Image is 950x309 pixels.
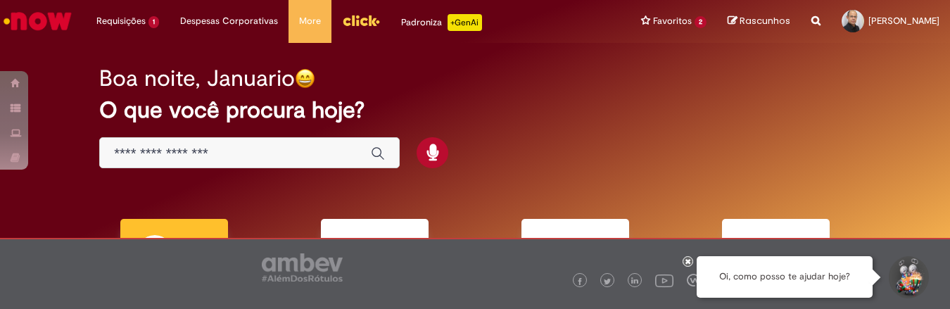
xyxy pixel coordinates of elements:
span: More [299,14,321,28]
span: Despesas Corporativas [180,14,278,28]
span: Favoritos [653,14,692,28]
img: logo_footer_workplace.png [687,274,699,286]
span: 1 [148,16,159,28]
img: click_logo_yellow_360x200.png [342,10,380,31]
img: logo_footer_facebook.png [576,278,583,285]
img: ServiceNow [1,7,74,35]
div: Oi, como posso te ajudar hoje? [697,256,873,298]
img: logo_footer_linkedin.png [631,277,638,286]
div: Padroniza [401,14,482,31]
a: Rascunhos [728,15,790,28]
img: logo_footer_twitter.png [604,278,611,285]
span: [PERSON_NAME] [868,15,939,27]
span: Rascunhos [740,14,790,27]
button: Iniciar Conversa de Suporte [887,256,929,298]
h2: O que você procura hoje? [99,98,850,122]
img: happy-face.png [295,68,315,89]
img: logo_footer_ambev_rotulo_gray.png [262,253,343,282]
h2: Boa noite, Januario [99,66,295,91]
span: Requisições [96,14,146,28]
img: logo_footer_youtube.png [655,271,673,289]
p: +GenAi [448,14,482,31]
span: 2 [695,16,707,28]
